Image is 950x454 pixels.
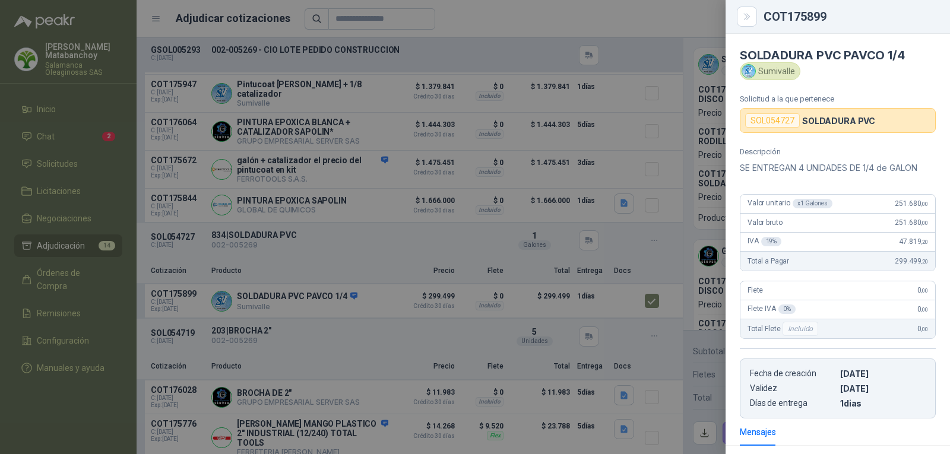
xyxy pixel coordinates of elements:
div: 0 % [778,304,796,314]
span: ,20 [921,239,928,245]
div: x 1 Galones [793,199,832,208]
span: Valor unitario [748,199,832,208]
button: Close [740,9,754,24]
span: Total a Pagar [748,257,789,265]
p: Fecha de creación [750,369,835,379]
p: [DATE] [840,369,926,379]
p: SOLDADURA PVC [802,116,875,126]
span: 0 [917,325,928,333]
div: Mensajes [740,426,776,439]
span: 251.680 [895,218,928,227]
span: ,00 [921,220,928,226]
span: Flete IVA [748,304,796,314]
span: Valor bruto [748,218,782,227]
span: ,00 [921,287,928,294]
span: 47.819 [899,237,928,246]
img: Company Logo [742,65,755,78]
span: IVA [748,237,781,246]
span: 251.680 [895,199,928,208]
span: 0 [917,305,928,313]
p: Solicitud a la que pertenece [740,94,936,103]
span: Flete [748,286,763,294]
span: ,00 [921,201,928,207]
span: ,20 [921,258,928,265]
span: 299.499 [895,257,928,265]
div: Sumivalle [740,62,800,80]
div: COT175899 [764,11,936,23]
p: Días de entrega [750,398,835,408]
span: 0 [917,286,928,294]
span: ,00 [921,306,928,313]
p: Descripción [740,147,936,156]
h4: SOLDADURA PVC PAVCO 1/4 [740,48,936,62]
p: Validez [750,383,835,393]
p: SE ENTREGAN 4 UNIDADES DE 1/4 de GALON [740,161,936,175]
span: Total Flete [748,322,821,336]
div: SOL054727 [745,113,800,128]
span: ,00 [921,326,928,332]
p: 1 dias [840,398,926,408]
div: Incluido [783,322,818,336]
div: 19 % [761,237,782,246]
p: [DATE] [840,383,926,393]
